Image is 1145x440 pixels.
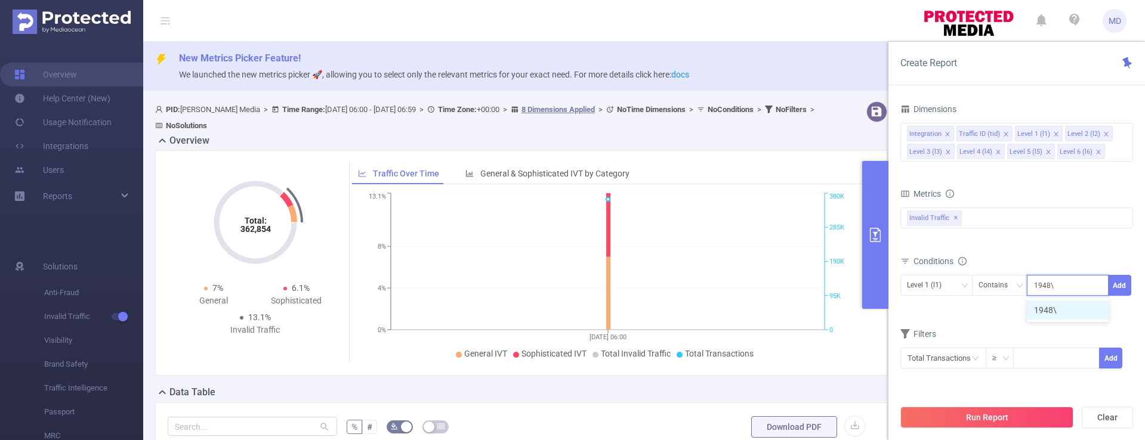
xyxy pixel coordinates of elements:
[1095,149,1101,156] i: icon: close
[961,282,968,290] i: icon: down
[751,416,837,438] button: Download PDF
[260,105,271,114] span: >
[437,423,445,430] i: icon: table
[44,352,143,376] span: Brand Safety
[909,126,942,142] div: Integration
[900,189,941,199] span: Metrics
[953,211,958,225] span: ✕
[169,385,215,399] h2: Data Table
[378,284,386,292] tspan: 4%
[1109,9,1121,33] span: MD
[373,169,439,178] span: Traffic Over Time
[1053,131,1059,138] i: icon: close
[671,70,689,79] a: docs
[900,329,936,339] span: Filters
[44,400,143,424] span: Passport
[807,105,818,114] span: >
[155,105,818,130] span: [PERSON_NAME] Media [DATE] 06:00 - [DATE] 06:59 +00:00
[155,54,167,66] i: icon: thunderbolt
[43,184,72,208] a: Reports
[179,52,301,64] span: New Metrics Picker Feature!
[900,57,957,69] span: Create Report
[1099,348,1122,368] button: Add
[391,423,398,430] i: icon: bg-colors
[708,105,754,114] b: No Conditions
[14,134,88,158] a: Integrations
[292,283,310,293] span: 6.1%
[1010,144,1042,160] div: Level 5 (l5)
[14,63,77,86] a: Overview
[1003,131,1009,138] i: icon: close
[282,105,325,114] b: Time Range:
[945,149,951,156] i: icon: close
[212,283,223,293] span: 7%
[829,326,833,334] tspan: 0
[378,243,386,250] tspan: 8%
[1002,355,1010,363] i: icon: down
[378,326,386,334] tspan: 0%
[438,105,477,114] b: Time Zone:
[14,158,64,182] a: Users
[44,281,143,305] span: Anti-Fraud
[240,224,270,234] tspan: 362,854
[44,376,143,400] span: Traffic Intelligence
[521,349,587,358] span: Sophisticated IVT
[1015,126,1063,141] li: Level 1 (l1)
[248,312,271,322] span: 13.1%
[521,105,595,114] u: 8 Dimensions Applied
[43,191,72,201] span: Reports
[169,134,209,148] h2: Overview
[1103,131,1109,138] i: icon: close
[43,255,78,278] span: Solutions
[14,110,112,134] a: Usage Notification
[480,169,629,178] span: General & Sophisticated IVT by Category
[1045,149,1051,156] i: icon: close
[979,275,1016,295] div: Contains
[14,86,110,110] a: Help Center (New)
[1067,126,1100,142] div: Level 2 (l2)
[166,105,180,114] b: PID:
[1094,306,1101,314] i: icon: check
[829,258,844,266] tspan: 190K
[367,422,372,432] span: #
[1065,126,1113,141] li: Level 2 (l2)
[416,105,427,114] span: >
[1082,407,1133,428] button: Clear
[1057,144,1105,159] li: Level 6 (l6)
[900,407,1073,428] button: Run Report
[351,422,357,432] span: %
[44,329,143,352] span: Visibility
[957,144,1005,159] li: Level 4 (l4)
[909,144,942,160] div: Level 3 (l3)
[907,275,950,295] div: Level 1 (l1)
[1060,144,1092,160] div: Level 6 (l6)
[590,333,626,341] tspan: [DATE] 06:00
[946,190,954,198] i: icon: info-circle
[958,257,967,265] i: icon: info-circle
[992,348,1005,368] div: ≥
[776,105,807,114] b: No Filters
[829,292,841,300] tspan: 95K
[166,121,207,130] b: No Solutions
[595,105,606,114] span: >
[829,224,844,231] tspan: 285K
[464,349,507,358] span: General IVT
[499,105,511,114] span: >
[369,193,386,201] tspan: 13.1%
[1016,282,1023,290] i: icon: down
[1027,300,1109,320] li: 1948\
[945,131,950,138] i: icon: close
[244,216,266,225] tspan: Total:
[13,10,131,34] img: Protected Media
[1108,275,1131,296] button: Add
[907,210,962,226] span: Invalid Traffic
[1017,126,1050,142] div: Level 1 (l1)
[900,104,956,114] span: Dimensions
[255,295,338,307] div: Sophisticated
[44,305,143,329] span: Invalid Traffic
[956,126,1013,141] li: Traffic ID (tid)
[155,106,166,113] i: icon: user
[913,256,967,266] span: Conditions
[907,126,954,141] li: Integration
[1007,144,1055,159] li: Level 5 (l5)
